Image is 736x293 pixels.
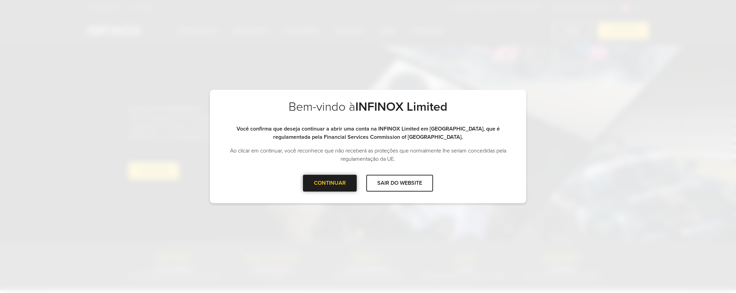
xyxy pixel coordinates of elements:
div: CONTINUAR [303,175,357,192]
p: Ao clicar em continuar, você reconhece que não receberá as proteções que normalmente lhe seriam c... [224,147,512,163]
div: SAIR DO WEBSITE [366,175,433,192]
strong: Você confirma que deseja continuar a abrir uma conta na INFINOX Limited em [GEOGRAPHIC_DATA], que... [237,125,500,141]
strong: INFINOX Limited [355,99,447,114]
h2: Bem-vindo à [224,99,512,125]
